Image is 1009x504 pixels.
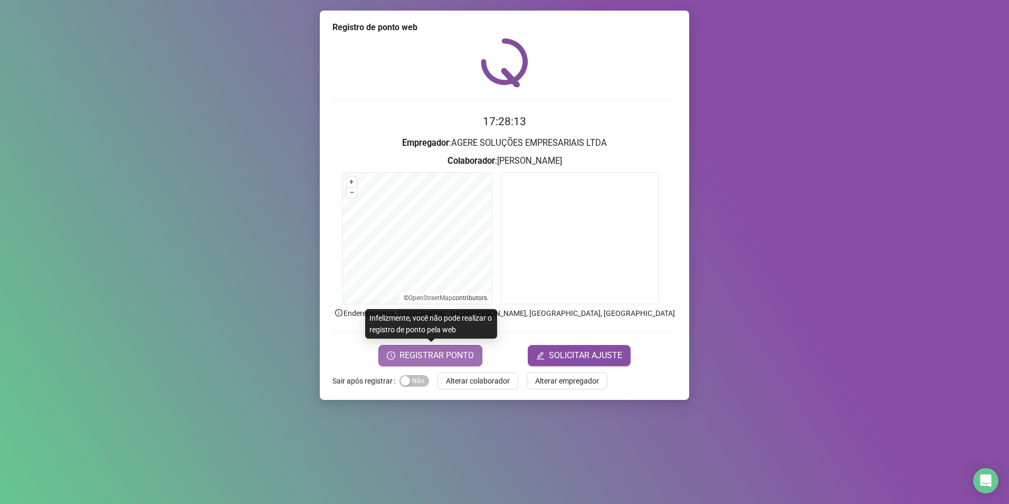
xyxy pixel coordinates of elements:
[402,138,449,148] strong: Empregador
[332,154,677,168] h3: : [PERSON_NAME]
[334,308,344,318] span: info-circle
[347,188,357,198] button: –
[408,294,452,302] a: OpenStreetMap
[332,372,399,389] label: Sair após registrar
[446,375,510,387] span: Alterar colaborador
[448,156,495,166] strong: Colaborador
[483,115,526,128] time: 17:28:13
[347,177,357,187] button: +
[332,136,677,150] h3: : AGERE SOLUÇÕES EMPRESARIAIS LTDA
[528,345,631,366] button: editSOLICITAR AJUSTE
[378,345,482,366] button: REGISTRAR PONTO
[332,307,677,319] p: Endereço aprox. : [GEOGRAPHIC_DATA][PERSON_NAME], [GEOGRAPHIC_DATA], [GEOGRAPHIC_DATA]
[481,38,528,87] img: QRPoint
[404,294,489,302] li: © contributors.
[527,372,607,389] button: Alterar empregador
[332,21,677,34] div: Registro de ponto web
[387,351,395,360] span: clock-circle
[399,349,474,362] span: REGISTRAR PONTO
[536,351,545,360] span: edit
[549,349,622,362] span: SOLICITAR AJUSTE
[973,468,998,493] div: Open Intercom Messenger
[535,375,599,387] span: Alterar empregador
[437,372,518,389] button: Alterar colaborador
[365,309,497,339] div: Infelizmente, você não pode realizar o registro de ponto pela web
